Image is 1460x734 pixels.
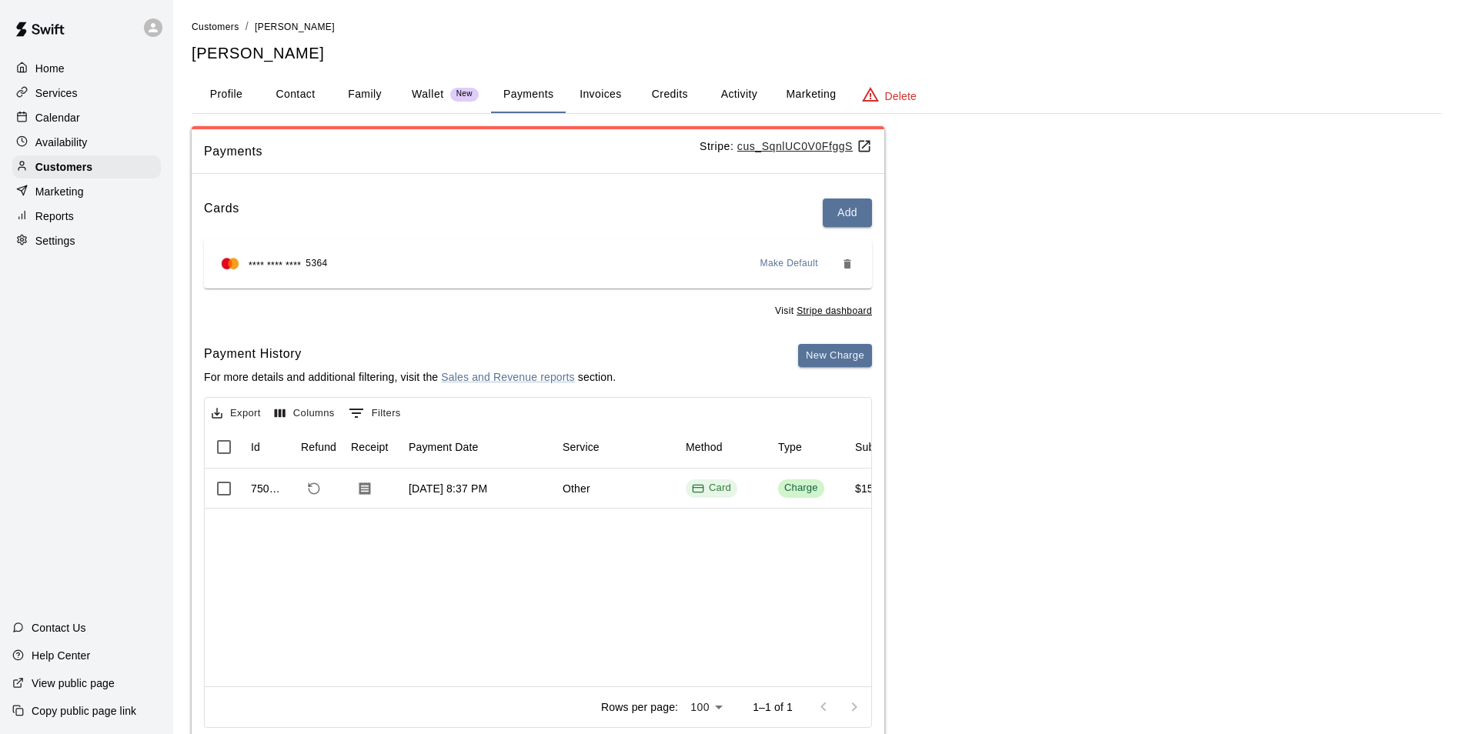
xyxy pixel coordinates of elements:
[35,233,75,249] p: Settings
[737,140,872,152] a: cus_SqnlUC0V0FfggS
[797,305,872,316] a: Stripe dashboard
[301,475,327,502] span: Refund payment
[12,106,161,129] a: Calendar
[343,425,401,469] div: Receipt
[12,57,161,80] a: Home
[32,676,115,691] p: View public page
[192,76,1442,113] div: basic tabs example
[855,425,896,469] div: Subtotal
[773,76,848,113] button: Marketing
[684,696,728,719] div: 100
[12,82,161,105] a: Services
[754,252,825,276] button: Make Default
[35,135,88,150] p: Availability
[12,229,161,252] a: Settings
[271,402,339,425] button: Select columns
[686,425,723,469] div: Method
[32,703,136,719] p: Copy public page link
[847,425,924,469] div: Subtotal
[246,18,249,35] li: /
[753,699,793,715] p: 1–1 of 1
[563,481,590,496] div: Other
[293,425,343,469] div: Refund
[192,76,261,113] button: Profile
[563,425,600,469] div: Service
[255,22,335,32] span: [PERSON_NAME]
[204,199,239,227] h6: Cards
[401,425,555,469] div: Payment Date
[855,481,901,496] div: $1500.00
[35,110,80,125] p: Calendar
[35,85,78,101] p: Services
[441,371,574,383] a: Sales and Revenue reports
[450,89,479,99] span: New
[208,402,265,425] button: Export
[35,61,65,76] p: Home
[409,481,487,496] div: Aug 11, 2025, 8:37 PM
[32,620,86,636] p: Contact Us
[12,205,161,228] a: Reports
[192,43,1442,64] h5: [PERSON_NAME]
[770,425,847,469] div: Type
[784,481,818,495] div: Charge
[243,425,293,469] div: Id
[555,425,678,469] div: Service
[345,401,405,425] button: Show filters
[798,344,872,368] button: New Charge
[204,344,616,364] h6: Payment History
[12,131,161,154] a: Availability
[301,425,336,469] div: Refund
[760,256,819,272] span: Make Default
[192,20,239,32] a: Customers
[12,180,161,203] a: Marketing
[775,304,872,319] span: Visit
[306,256,327,272] span: 5364
[823,199,872,227] button: Add
[601,699,678,715] p: Rows per page:
[351,425,389,469] div: Receipt
[885,88,917,104] p: Delete
[835,252,860,276] button: Remove
[261,76,330,113] button: Contact
[351,475,379,502] button: Download Receipt
[35,184,84,199] p: Marketing
[32,648,90,663] p: Help Center
[635,76,704,113] button: Credits
[704,76,773,113] button: Activity
[491,76,566,113] button: Payments
[204,369,616,385] p: For more details and additional filtering, visit the section.
[566,76,635,113] button: Invoices
[216,256,244,272] img: Credit card brand logo
[678,425,770,469] div: Method
[692,481,731,495] div: Card
[778,425,802,469] div: Type
[409,425,479,469] div: Payment Date
[12,155,161,178] a: Customers
[35,159,92,175] p: Customers
[330,76,399,113] button: Family
[251,481,286,496] div: 750606
[700,138,872,155] p: Stripe:
[412,86,444,102] p: Wallet
[204,142,700,162] span: Payments
[192,22,239,32] span: Customers
[35,209,74,224] p: Reports
[192,18,1442,35] nav: breadcrumb
[251,425,260,469] div: Id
